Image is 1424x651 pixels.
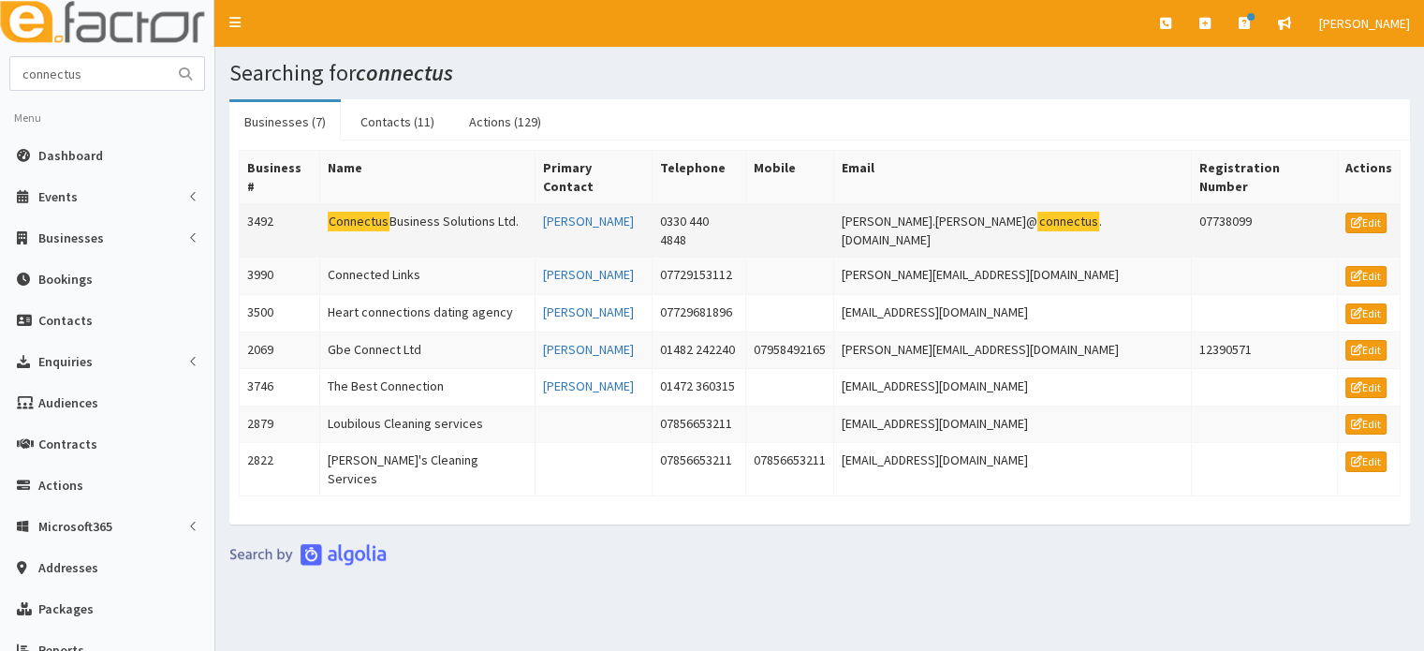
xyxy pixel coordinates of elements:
[834,443,1192,496] td: [EMAIL_ADDRESS][DOMAIN_NAME]
[240,204,320,258] td: 3492
[38,559,98,576] span: Addresses
[1345,377,1387,398] a: Edit
[38,436,97,452] span: Contracts
[543,341,634,358] a: [PERSON_NAME]
[38,271,93,288] span: Bookings
[319,369,535,407] td: The Best Connection
[834,258,1192,295] td: [PERSON_NAME][EMAIL_ADDRESS][DOMAIN_NAME]
[319,151,535,204] th: Name
[834,204,1192,258] td: [PERSON_NAME].[PERSON_NAME]@ .[DOMAIN_NAME]
[240,294,320,332] td: 3500
[240,258,320,295] td: 3990
[1192,204,1338,258] td: 07738099
[1345,414,1387,435] a: Edit
[240,443,320,496] td: 2822
[1345,213,1387,233] a: Edit
[319,204,535,258] td: Business Solutions Ltd.
[834,151,1192,204] th: Email
[834,294,1192,332] td: [EMAIL_ADDRESS][DOMAIN_NAME]
[1192,151,1338,204] th: Registration Number
[229,543,387,566] img: search-by-algolia-light-background.png
[1037,212,1099,231] mark: connectus
[834,369,1192,407] td: [EMAIL_ADDRESS][DOMAIN_NAME]
[319,332,535,369] td: Gbe Connect Ltd
[319,294,535,332] td: Heart connections dating agency
[328,212,390,231] mark: Connectus
[543,303,634,320] a: [PERSON_NAME]
[1337,151,1400,204] th: Actions
[356,58,453,87] i: connectus
[653,204,746,258] td: 0330 440 4848
[454,102,556,141] a: Actions (129)
[345,102,449,141] a: Contacts (11)
[38,600,94,617] span: Packages
[319,258,535,295] td: Connected Links
[746,151,834,204] th: Mobile
[834,332,1192,369] td: [PERSON_NAME][EMAIL_ADDRESS][DOMAIN_NAME]
[38,229,104,246] span: Businesses
[653,443,746,496] td: 07856653211
[240,332,320,369] td: 2069
[1345,451,1387,472] a: Edit
[653,258,746,295] td: 07729153112
[653,406,746,443] td: 07856653211
[1192,332,1338,369] td: 12390571
[543,266,634,283] a: [PERSON_NAME]
[240,406,320,443] td: 2879
[834,406,1192,443] td: [EMAIL_ADDRESS][DOMAIN_NAME]
[10,57,168,90] input: Search...
[38,477,83,494] span: Actions
[535,151,653,204] th: Primary Contact
[38,147,103,164] span: Dashboard
[38,394,98,411] span: Audiences
[1345,266,1387,287] a: Edit
[543,213,634,229] a: [PERSON_NAME]
[653,369,746,407] td: 01472 360315
[1319,15,1410,32] span: [PERSON_NAME]
[653,294,746,332] td: 07729681896
[240,151,320,204] th: Business #
[543,377,634,394] a: [PERSON_NAME]
[38,312,93,329] span: Contacts
[38,353,93,370] span: Enquiries
[1345,303,1387,324] a: Edit
[229,61,1410,85] h1: Searching for
[653,332,746,369] td: 01482 242240
[319,443,535,496] td: [PERSON_NAME]'s Cleaning Services
[746,443,834,496] td: 07856653211
[1345,340,1387,361] a: Edit
[38,188,78,205] span: Events
[653,151,746,204] th: Telephone
[319,406,535,443] td: Loubilous Cleaning services
[746,332,834,369] td: 07958492165
[240,369,320,407] td: 3746
[229,102,341,141] a: Businesses (7)
[38,518,112,535] span: Microsoft365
